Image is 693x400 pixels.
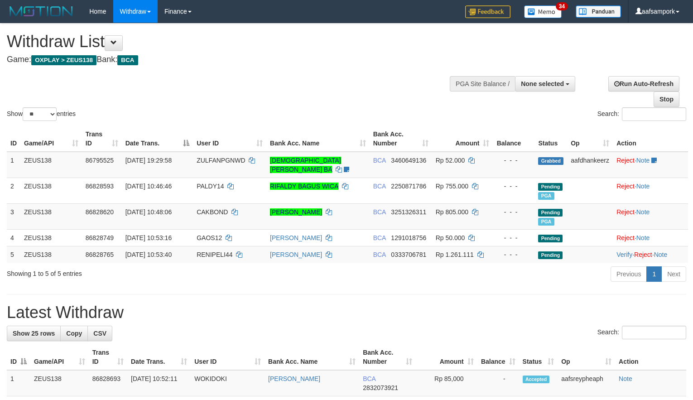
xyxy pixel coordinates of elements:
[89,344,127,370] th: Trans ID: activate to sort column ascending
[125,208,172,216] span: [DATE] 10:48:06
[7,152,20,178] td: 1
[270,183,338,190] a: RIFALDY BAGUS WICA
[654,92,679,107] a: Stop
[636,208,650,216] a: Note
[615,344,686,370] th: Action
[20,203,82,229] td: ZEUS138
[266,126,370,152] th: Bank Acc. Name: activate to sort column ascending
[567,126,613,152] th: Op: activate to sort column ascending
[450,76,515,92] div: PGA Site Balance /
[432,126,493,152] th: Amount: activate to sort column ascending
[20,229,82,246] td: ZEUS138
[7,304,686,322] h1: Latest Withdraw
[363,375,375,382] span: BCA
[538,235,563,242] span: Pending
[597,107,686,121] label: Search:
[363,384,398,391] span: Copy 2832073921 to clipboard
[556,2,568,10] span: 34
[197,234,222,241] span: GAOS12
[496,250,531,259] div: - - -
[436,208,468,216] span: Rp 805.000
[82,126,122,152] th: Trans ID: activate to sort column ascending
[125,183,172,190] span: [DATE] 10:46:46
[191,370,265,396] td: WOKIDOKI
[611,266,647,282] a: Previous
[7,246,20,263] td: 5
[30,370,89,396] td: ZEUS138
[613,203,688,229] td: ·
[86,157,114,164] span: 86795525
[515,76,575,92] button: None selected
[538,209,563,217] span: Pending
[538,251,563,259] span: Pending
[197,183,224,190] span: PALDY14
[524,5,562,18] img: Button%20Memo.svg
[436,234,465,241] span: Rp 50.000
[60,326,88,341] a: Copy
[86,234,114,241] span: 86828749
[436,251,474,258] span: Rp 1.261.111
[373,157,386,164] span: BCA
[7,229,20,246] td: 4
[66,330,82,337] span: Copy
[89,370,127,396] td: 86828693
[391,251,426,258] span: Copy 0333706781 to clipboard
[391,234,426,241] span: Copy 1291018756 to clipboard
[616,251,632,258] a: Verify
[373,251,386,258] span: BCA
[608,76,679,92] a: Run Auto-Refresh
[477,370,519,396] td: -
[7,370,30,396] td: 1
[373,234,386,241] span: BCA
[636,183,650,190] a: Note
[496,233,531,242] div: - - -
[661,266,686,282] a: Next
[567,152,613,178] td: aafdhankeerz
[646,266,662,282] a: 1
[86,208,114,216] span: 86828620
[613,229,688,246] td: ·
[477,344,519,370] th: Balance: activate to sort column ascending
[616,157,635,164] a: Reject
[20,246,82,263] td: ZEUS138
[613,246,688,263] td: · ·
[538,157,563,165] span: Grabbed
[359,344,416,370] th: Bank Acc. Number: activate to sort column ascending
[597,326,686,339] label: Search:
[7,107,76,121] label: Show entries
[87,326,112,341] a: CSV
[7,5,76,18] img: MOTION_logo.png
[30,344,89,370] th: Game/API: activate to sort column ascending
[370,126,432,152] th: Bank Acc. Number: activate to sort column ascending
[619,375,632,382] a: Note
[616,183,635,190] a: Reject
[493,126,534,152] th: Balance
[270,234,322,241] a: [PERSON_NAME]
[558,370,615,396] td: aafsreypheaph
[416,344,477,370] th: Amount: activate to sort column ascending
[654,251,668,258] a: Note
[86,183,114,190] span: 86828593
[613,152,688,178] td: ·
[613,126,688,152] th: Action
[496,182,531,191] div: - - -
[391,208,426,216] span: Copy 3251326311 to clipboard
[197,208,228,216] span: CAKBOND
[416,370,477,396] td: Rp 85,000
[636,234,650,241] a: Note
[86,251,114,258] span: 86828765
[7,55,453,64] h4: Game: Bank:
[519,344,558,370] th: Status: activate to sort column ascending
[270,208,322,216] a: [PERSON_NAME]
[197,157,245,164] span: ZULFANPGNWD
[125,251,172,258] span: [DATE] 10:53:40
[20,126,82,152] th: Game/API: activate to sort column ascending
[7,178,20,203] td: 2
[93,330,106,337] span: CSV
[534,126,567,152] th: Status
[613,178,688,203] td: ·
[265,344,359,370] th: Bank Acc. Name: activate to sort column ascending
[7,326,61,341] a: Show 25 rows
[436,183,468,190] span: Rp 755.000
[465,5,510,18] img: Feedback.jpg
